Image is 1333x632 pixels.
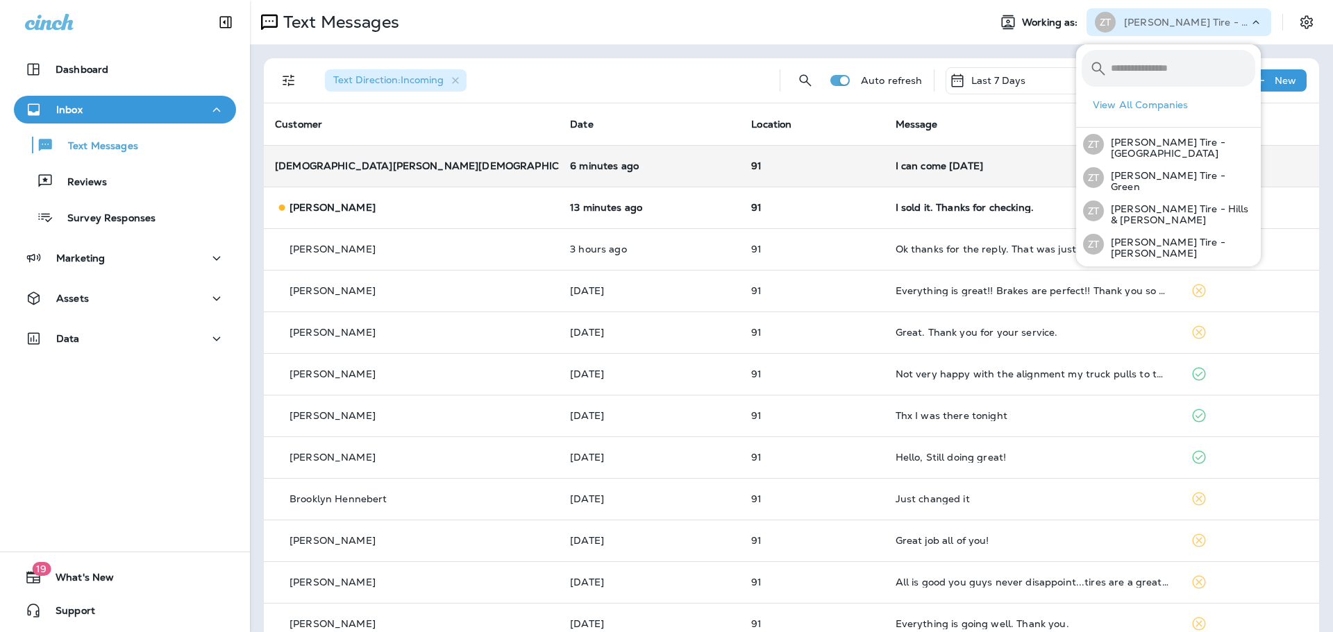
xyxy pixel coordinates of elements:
[751,201,762,214] span: 91
[14,325,236,352] button: Data
[333,74,444,86] span: Text Direction : Incoming
[896,368,1168,379] div: Not very happy with the alignment my truck pulls to the left ever since I had it done
[896,327,1168,338] div: Great. Thank you for your service.
[1275,75,1296,86] p: New
[570,118,594,130] span: Date
[1095,12,1116,33] div: ZT
[290,493,387,504] p: Brooklyn Hennebert
[1083,134,1104,155] div: ZT
[570,410,729,421] p: Aug 29, 2025 11:24 PM
[54,140,138,153] p: Text Messages
[751,576,762,588] span: 91
[570,535,729,546] p: Aug 28, 2025 09:51 AM
[42,605,95,622] span: Support
[1104,237,1255,259] p: [PERSON_NAME] Tire - [PERSON_NAME]
[42,572,114,588] span: What's New
[751,118,791,130] span: Location
[14,166,236,196] button: Reviews
[290,368,376,379] p: [PERSON_NAME]
[751,617,762,630] span: 91
[1076,194,1261,228] button: ZT[PERSON_NAME] Tire - Hills & [PERSON_NAME]
[751,534,762,547] span: 91
[56,333,80,344] p: Data
[570,285,729,296] p: Aug 31, 2025 11:45 AM
[861,75,923,86] p: Auto refresh
[896,410,1168,421] div: Thx I was there tonight
[14,597,236,624] button: Support
[325,69,467,92] div: Text Direction:Incoming
[896,618,1168,629] div: Everything is going well. Thank you.
[896,535,1168,546] div: Great job all of you!
[751,326,762,339] span: 91
[570,452,729,463] p: Aug 28, 2025 11:24 AM
[275,160,596,171] p: [DEMOGRAPHIC_DATA][PERSON_NAME][DEMOGRAPHIC_DATA]
[32,562,51,576] span: 19
[290,202,376,213] p: [PERSON_NAME]
[570,493,729,504] p: Aug 28, 2025 10:10 AM
[1083,234,1104,255] div: ZT
[896,202,1168,213] div: I sold it. Thanks for checking.
[1076,228,1261,261] button: ZT[PERSON_NAME] Tire - [PERSON_NAME]
[206,8,245,36] button: Collapse Sidebar
[290,327,376,338] p: [PERSON_NAME]
[56,293,89,304] p: Assets
[570,577,729,588] p: Aug 27, 2025 05:27 PM
[53,176,107,189] p: Reviews
[1104,170,1255,192] p: [PERSON_NAME] Tire - Green
[896,118,938,130] span: Message
[570,160,729,171] p: Sep 2, 2025 11:57 AM
[1083,200,1104,221] div: ZT
[1104,203,1255,225] p: [PERSON_NAME] Tire - Hills & [PERSON_NAME]
[971,75,1026,86] p: Last 7 Days
[751,451,762,463] span: 91
[1022,17,1081,28] span: Working as:
[278,12,399,33] p: Text Messages
[14,130,236,160] button: Text Messages
[290,244,376,255] p: [PERSON_NAME]
[896,493,1168,504] div: Just changed it
[751,243,762,255] span: 91
[14,244,236,272] button: Marketing
[14,96,236,123] button: Inbox
[56,64,108,75] p: Dashboard
[1076,161,1261,194] button: ZT[PERSON_NAME] Tire - Green
[290,452,376,463] p: [PERSON_NAME]
[570,368,729,379] p: Aug 30, 2025 11:43 AM
[290,618,376,629] p: [PERSON_NAME]
[275,67,303,94] button: Filters
[751,368,762,380] span: 91
[14,563,236,591] button: 19What's New
[791,67,819,94] button: Search Messages
[53,212,156,225] p: Survey Responses
[751,160,762,172] span: 91
[14,284,236,312] button: Assets
[570,202,729,213] p: Sep 2, 2025 11:51 AM
[1124,17,1249,28] p: [PERSON_NAME] Tire - [PERSON_NAME]
[275,118,322,130] span: Customer
[896,285,1168,296] div: Everything is great!! Brakes are perfect!! Thank you so much for fixing them
[290,577,376,588] p: [PERSON_NAME]
[896,244,1168,255] div: Ok thanks for the reply. That was just a shocker. I get that same price for an oil change with th...
[1104,137,1255,159] p: [PERSON_NAME] Tire - [GEOGRAPHIC_DATA]
[570,618,729,629] p: Aug 26, 2025 12:40 PM
[14,203,236,232] button: Survey Responses
[56,104,83,115] p: Inbox
[1294,10,1319,35] button: Settings
[290,535,376,546] p: [PERSON_NAME]
[1083,167,1104,188] div: ZT
[1076,128,1261,161] button: ZT[PERSON_NAME] Tire - [GEOGRAPHIC_DATA]
[896,160,1168,171] div: I can come today
[56,253,105,264] p: Marketing
[1087,94,1261,116] button: View All Companies
[570,327,729,338] p: Aug 30, 2025 05:06 PM
[290,410,376,421] p: [PERSON_NAME]
[14,55,236,83] button: Dashboard
[751,284,762,297] span: 91
[570,244,729,255] p: Sep 2, 2025 08:47 AM
[896,452,1168,463] div: Hello, Still doing great!
[751,493,762,505] span: 91
[751,409,762,422] span: 91
[896,577,1168,588] div: All is good you guys never disappoint...tires are a great fit for my truck tha ks
[290,285,376,296] p: [PERSON_NAME]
